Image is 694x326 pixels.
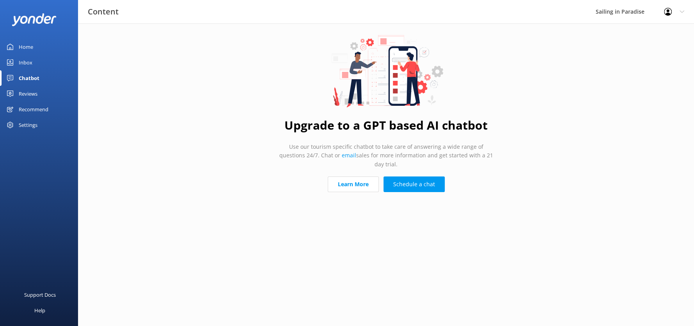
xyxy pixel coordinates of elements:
div: Home [19,39,33,55]
div: Help [34,303,45,318]
a: Schedule a chat [383,176,445,192]
div: Inbox [19,55,32,70]
div: Chatbot [19,70,39,86]
img: yonder-white-logo.png [12,13,57,26]
a: Learn More [328,176,379,192]
h1: Upgrade to a GPT based AI chatbot [284,116,488,135]
p: Use our tourism specific chatbot to take care of answering a wide range of questions 24/7. Chat o... [279,143,494,169]
div: Reviews [19,86,37,102]
div: Recommend [19,102,48,117]
div: Settings [19,117,37,133]
div: Support Docs [24,287,56,303]
h3: Content [88,5,119,18]
a: email [342,151,356,159]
